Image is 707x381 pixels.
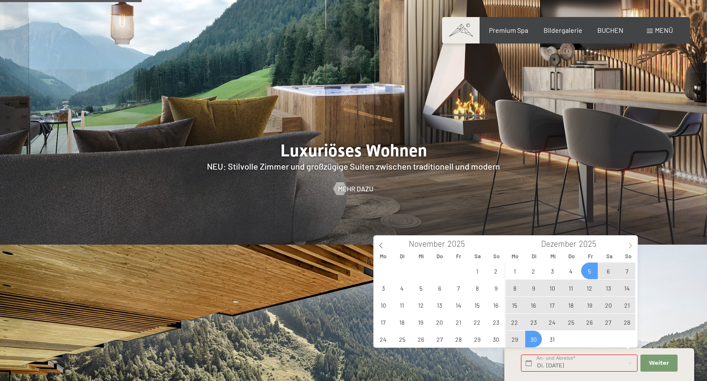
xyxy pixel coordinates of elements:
span: November 16, 2025 [488,297,504,313]
span: Mo [374,254,393,259]
span: November 1, 2025 [469,263,486,279]
span: November 7, 2025 [450,280,467,296]
span: Dezember 3, 2025 [544,263,561,279]
span: November 12, 2025 [413,297,429,313]
span: November 24, 2025 [375,331,392,347]
span: November 25, 2025 [394,331,410,347]
span: Dezember 17, 2025 [544,297,561,313]
span: November 5, 2025 [413,280,429,296]
span: November 27, 2025 [431,331,448,347]
span: Dezember 22, 2025 [506,314,523,330]
span: November 30, 2025 [488,331,504,347]
span: November 10, 2025 [375,297,392,313]
span: Dezember 18, 2025 [563,297,579,313]
span: November 20, 2025 [431,314,448,330]
span: November 18, 2025 [394,314,410,330]
span: November 13, 2025 [431,297,448,313]
span: Dezember 31, 2025 [544,331,561,347]
span: November 28, 2025 [450,331,467,347]
span: Dezember 25, 2025 [563,314,579,330]
span: November 17, 2025 [375,314,392,330]
span: Dezember 24, 2025 [544,314,561,330]
span: Dezember 14, 2025 [619,280,635,296]
span: Dezember 6, 2025 [600,263,617,279]
span: Dezember 10, 2025 [544,280,561,296]
span: Do [431,254,449,259]
span: Dezember 28, 2025 [619,314,635,330]
span: Sa [600,254,619,259]
span: Dezember 13, 2025 [600,280,617,296]
span: Dezember 26, 2025 [581,314,598,330]
span: November 21, 2025 [450,314,467,330]
a: Premium Spa [489,26,528,34]
span: November 2, 2025 [488,263,504,279]
span: Fr [581,254,600,259]
span: Dezember 16, 2025 [525,297,542,313]
span: So [487,254,506,259]
span: Di [393,254,411,259]
input: Year [445,239,473,248]
span: Fr [449,254,468,259]
span: November 6, 2025 [431,280,448,296]
span: November 23, 2025 [488,314,504,330]
span: Weiter [649,359,669,367]
span: Dezember 29, 2025 [506,331,523,347]
span: Dezember 23, 2025 [525,314,542,330]
a: BUCHEN [597,26,623,34]
span: Dezember 15, 2025 [506,297,523,313]
a: Bildergalerie [544,26,582,34]
span: Dezember 30, 2025 [525,331,542,347]
span: Dezember 5, 2025 [581,263,598,279]
span: Dezember 1, 2025 [506,263,523,279]
span: Di [524,254,543,259]
span: November 15, 2025 [469,297,486,313]
span: Dezember 11, 2025 [563,280,579,296]
span: Dezember 27, 2025 [600,314,617,330]
span: November 4, 2025 [394,280,410,296]
span: Mehr dazu [338,184,373,193]
span: Dezember 7, 2025 [619,263,635,279]
span: Dezember 21, 2025 [619,297,635,313]
span: Dezember 12, 2025 [581,280,598,296]
span: Mi [544,254,562,259]
span: November 29, 2025 [469,331,486,347]
a: Mehr dazu [334,184,373,193]
span: November 22, 2025 [469,314,486,330]
span: Sa [468,254,487,259]
span: Mo [506,254,524,259]
span: Mi [412,254,431,259]
span: So [619,254,637,259]
span: Dezember 19, 2025 [581,297,598,313]
span: Menü [655,26,673,34]
span: Dezember 9, 2025 [525,280,542,296]
span: November 19, 2025 [413,314,429,330]
span: November 11, 2025 [394,297,410,313]
span: Dezember 20, 2025 [600,297,617,313]
span: Dezember [541,240,576,248]
span: November 9, 2025 [488,280,504,296]
input: Year [576,239,605,248]
span: Do [562,254,581,259]
span: November [409,240,445,248]
span: Dezember 2, 2025 [525,263,542,279]
span: Dezember 4, 2025 [563,263,579,279]
span: Dezember 8, 2025 [506,280,523,296]
span: November 3, 2025 [375,280,392,296]
span: November 14, 2025 [450,297,467,313]
span: November 26, 2025 [413,331,429,347]
span: November 8, 2025 [469,280,486,296]
button: Weiter [640,355,677,372]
